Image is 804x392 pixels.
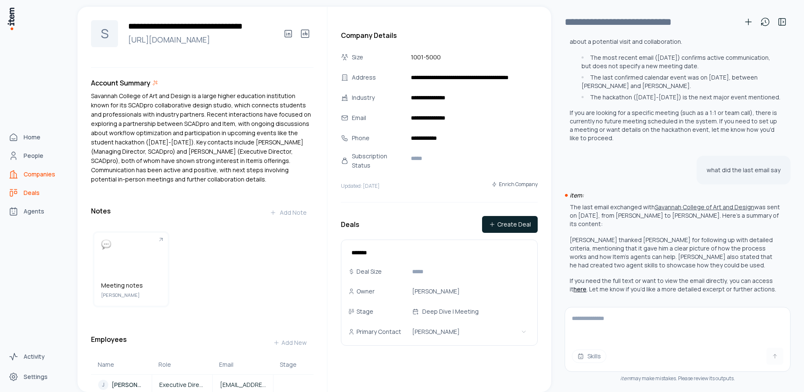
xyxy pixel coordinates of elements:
[5,368,69,385] a: Settings
[570,191,584,199] i: item:
[757,13,774,30] button: View history
[352,53,406,62] div: Size
[98,360,145,369] div: Name
[655,203,754,211] button: Savannah College of Art and Design
[91,91,314,184] div: Savannah College of Art and Design is a large higher education institution known for its SCADpro ...
[91,380,151,390] a: J[PERSON_NAME]
[572,349,606,363] button: Skills
[570,203,780,228] p: The last email exchanged with was sent on [DATE], from [PERSON_NAME] to [PERSON_NAME]. Here’s a s...
[341,219,359,229] h3: Deals
[352,93,406,102] div: Industry
[5,166,69,183] a: Companies
[112,381,145,389] p: [PERSON_NAME]
[101,291,161,299] span: [PERSON_NAME]
[219,360,266,369] div: Email
[98,380,108,390] div: J
[270,208,307,217] div: Add Note
[125,34,273,45] a: [URL][DOMAIN_NAME]
[24,207,44,216] span: Agents
[356,267,382,276] p: Deal Size
[565,375,791,382] div: may make mistakes. Please review its outputs.
[356,307,373,316] p: Stage
[24,133,40,141] span: Home
[101,240,111,250] img: speech balloon
[24,352,45,361] span: Activity
[24,170,55,179] span: Companies
[570,277,780,293] p: If you need the full text or want to view the email directly, you can access it . Let me know if ...
[263,204,314,221] button: Add Note
[570,109,780,142] p: If you are looking for a specific meeting (such as a 1:1 or team call), there is currently no fut...
[587,352,601,360] span: Skills
[5,348,69,365] a: Activity
[153,381,212,389] a: Executive Director SCADpro
[24,373,48,381] span: Settings
[774,13,791,30] button: Toggle sidebar
[91,78,150,88] h3: Account Summary
[482,216,538,233] button: Create Deal
[356,328,401,336] p: Primary Contact
[620,375,631,382] i: item
[579,93,780,101] li: The hackathon ([DATE]-[DATE]) is the next major event mentioned.
[341,30,538,40] h3: Company Details
[7,7,15,31] img: Item Brain Logo
[491,177,538,192] button: Enrich Company
[579,73,780,90] li: The last confirmed calendar event was on [DATE], between [PERSON_NAME] and [PERSON_NAME].
[352,73,406,82] div: Address
[356,287,375,296] p: Owner
[570,236,780,269] p: [PERSON_NAME] thanked [PERSON_NAME] for following up with detailed criteria, mentioning that it g...
[158,360,206,369] div: Role
[574,285,587,293] a: here
[740,13,757,30] button: New conversation
[5,203,69,220] a: Agents
[220,381,266,389] span: [EMAIL_ADDRESS][DOMAIN_NAME]
[213,381,273,389] a: [EMAIL_ADDRESS][DOMAIN_NAME]
[5,184,69,201] a: Deals
[5,147,69,164] a: People
[266,334,314,351] button: Add New
[101,281,161,290] h5: Meeting notes
[707,166,780,174] p: what did the last email say
[91,334,127,351] h3: Employees
[352,152,406,170] div: Subscription Status
[159,381,205,389] span: Executive Director SCADpro
[341,183,380,189] p: Updated: [DATE]
[5,129,69,146] a: Home
[352,133,406,143] div: Phone
[579,53,780,70] li: The most recent email ([DATE]) confirms active communication, but does not specify a new meeting ...
[280,360,307,369] div: Stage
[24,152,43,160] span: People
[352,113,406,123] div: Email
[24,189,40,197] span: Deals
[91,20,118,47] div: S
[91,206,111,216] h3: Notes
